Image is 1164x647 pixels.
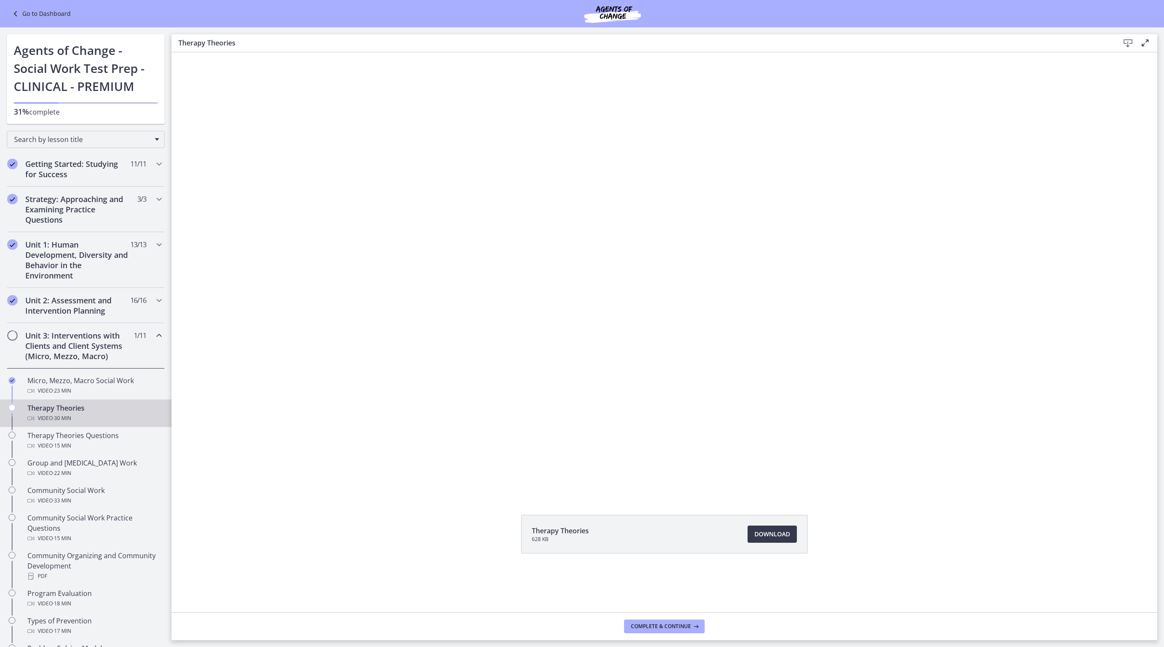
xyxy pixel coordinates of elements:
a: Download [748,526,797,543]
span: · 15 min [53,533,71,544]
div: Video [27,413,161,423]
h2: Unit 1: Human Development, Diversity and Behavior in the Environment [25,239,130,281]
h2: Getting Started: Studying for Success [25,159,130,179]
span: Search by lesson title [14,135,151,144]
span: 3 / 3 [137,194,146,204]
span: Complete & continue [631,623,691,630]
span: 16 / 16 [130,295,146,305]
span: · 22 min [53,468,71,478]
div: PDF [27,571,161,581]
h2: Unit 2: Assessment and Intervention Planning [25,295,130,316]
div: Therapy Theories [27,403,161,423]
span: · 33 min [53,496,71,506]
div: Community Social Work [27,485,161,506]
span: · 18 min [53,599,71,609]
h2: Unit 3: Interventions with Clients and Client Systems (Micro, Mezzo, Macro) [25,330,130,361]
div: Therapy Theories Questions [27,430,161,451]
div: Search by lesson title [7,131,165,148]
iframe: Video Lesson [172,52,1157,495]
span: · 30 min [53,413,71,423]
h2: Strategy: Approaching and Examining Practice Questions [25,194,130,225]
img: Agents of Change [561,3,664,24]
div: Video [27,468,161,478]
i: Completed [9,377,15,384]
span: 31% [14,106,29,117]
p: complete [14,106,158,117]
div: Community Organizing and Community Development [27,550,161,581]
div: Group and [MEDICAL_DATA] Work [27,458,161,478]
span: 11 / 11 [130,159,146,169]
i: Completed [7,295,18,305]
span: 13 / 13 [130,239,146,250]
i: Completed [7,239,18,250]
h1: Agents of Change - Social Work Test Prep - CLINICAL - PREMIUM [14,41,158,95]
span: · 15 min [53,441,71,451]
span: · 17 min [53,626,71,636]
button: Complete & continue [624,620,705,633]
div: Community Social Work Practice Questions [27,513,161,544]
span: Therapy Theories [532,526,589,536]
div: Video [27,496,161,506]
span: Download [754,529,790,539]
div: Video [27,626,161,636]
span: · 23 min [53,386,71,396]
div: Video [27,599,161,609]
div: Video [27,386,161,396]
div: Video [27,533,161,544]
span: 628 KB [532,536,589,543]
div: Video [27,441,161,451]
i: Completed [7,194,18,204]
div: Program Evaluation [27,588,161,609]
span: 1 / 11 [134,330,146,341]
h3: Therapy Theories [178,38,1106,48]
i: Completed [7,159,18,169]
a: Go to Dashboard [10,9,71,19]
div: Types of Prevention [27,616,161,636]
div: Micro, Mezzo, Macro Social Work [27,375,161,396]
